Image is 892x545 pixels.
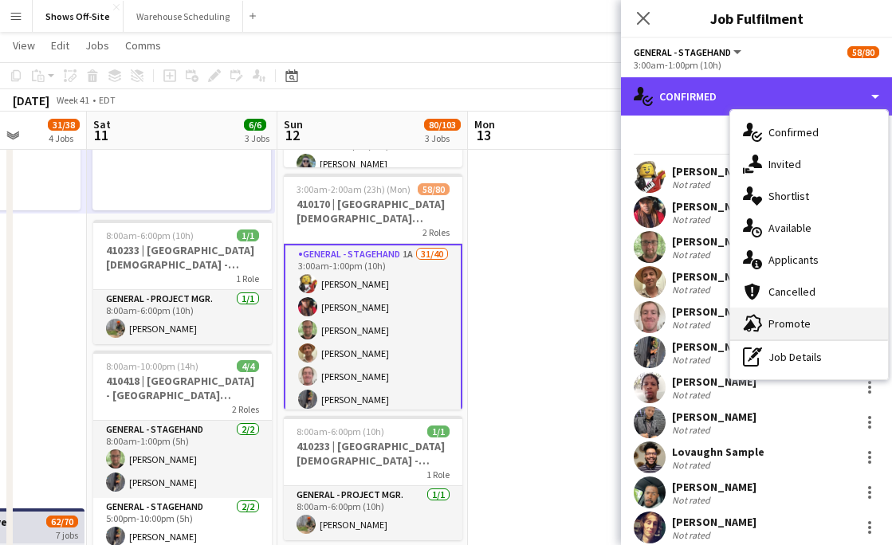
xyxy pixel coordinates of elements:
span: 58/80 [418,183,450,195]
span: 4/4 [237,360,259,372]
span: 2 Roles [422,226,450,238]
div: [PERSON_NAME] [672,339,756,354]
span: 8:00am-10:00pm (14h) [106,360,198,372]
div: Not rated [672,319,713,331]
div: [PERSON_NAME] [672,515,756,529]
span: 13 [472,126,495,144]
div: [PERSON_NAME] [672,410,756,424]
div: [DATE] [13,92,49,108]
span: Jobs [85,38,109,53]
button: General - Stagehand [634,46,744,58]
div: 3:00am-1:00pm (10h) [634,59,879,71]
span: 8:00am-6:00pm (10h) [106,229,194,241]
span: General - Stagehand [634,46,731,58]
app-job-card: 3:00am-2:00am (23h) (Mon)58/80410170 | [GEOGRAPHIC_DATA][DEMOGRAPHIC_DATA] ACCESS 20252 RolesGene... [284,174,462,410]
span: Comms [125,38,161,53]
span: 11 [91,126,111,144]
div: Lovaughn Sample [672,445,764,459]
div: [PERSON_NAME] [672,234,756,249]
span: 1/1 [237,229,259,241]
app-card-role: General - Project Mgr.1/18:00am-6:00pm (10h)[PERSON_NAME] [284,486,462,540]
a: Edit [45,35,76,56]
span: Mon [474,117,495,131]
app-job-card: 8:00am-6:00pm (10h)1/1410233 | [GEOGRAPHIC_DATA][DEMOGRAPHIC_DATA] - Frequency Camp FFA 20251 Rol... [284,416,462,540]
span: Cancelled [768,284,815,299]
div: [PERSON_NAME] [672,480,756,494]
div: [PERSON_NAME] [672,269,756,284]
h3: 410233 | [GEOGRAPHIC_DATA][DEMOGRAPHIC_DATA] - Frequency Camp FFA 2025 [93,243,272,272]
div: Not rated [672,178,713,190]
app-card-role: General - Project Mgr.1/18:00am-6:00pm (10h)[PERSON_NAME] [93,290,272,344]
span: 58/80 [847,46,879,58]
a: View [6,35,41,56]
span: 6/6 [244,119,266,131]
h3: Job Fulfilment [621,8,892,29]
span: Invited [768,157,801,171]
button: Warehouse Scheduling [124,1,243,32]
span: Shortlist [768,189,809,203]
span: 1 Role [236,272,259,284]
div: Not rated [672,529,713,541]
span: Confirmed [768,125,819,139]
span: 8:00am-6:00pm (10h) [297,425,384,437]
div: 7 jobs [56,527,78,541]
h3: 410170 | [GEOGRAPHIC_DATA][DEMOGRAPHIC_DATA] ACCESS 2025 [284,197,462,225]
span: 31/38 [48,119,80,131]
app-card-role: General - Stagehand2/28:00am-1:00pm (5h)[PERSON_NAME][PERSON_NAME] [93,421,272,498]
div: EDT [99,94,116,106]
div: Not rated [672,284,713,296]
span: Available [768,221,811,235]
span: 1/1 [427,425,450,437]
span: 62/70 [46,516,78,527]
div: Not rated [672,214,713,225]
div: Not rated [672,249,713,261]
span: 3:00am-2:00am (23h) (Mon) [297,183,411,195]
span: Edit [51,38,69,53]
div: [PERSON_NAME] [672,374,756,389]
h3: 410418 | [GEOGRAPHIC_DATA] - [GEOGRAPHIC_DATA] Porchfest [93,374,272,402]
div: Not rated [672,459,713,471]
span: Sun [284,117,303,131]
div: 4 Jobs [49,132,79,144]
span: Week 41 [53,94,92,106]
span: 80/103 [424,119,461,131]
span: Sat [93,117,111,131]
app-card-role-placeholder: Driver - CDL [92,113,271,237]
div: 3 Jobs [245,132,269,144]
div: Not rated [672,354,713,366]
button: Shows Off-Site [33,1,124,32]
h3: 410233 | [GEOGRAPHIC_DATA][DEMOGRAPHIC_DATA] - Frequency Camp FFA 2025 [284,439,462,468]
div: Not rated [672,494,713,506]
div: [PERSON_NAME] [672,164,756,178]
div: Job Details [730,341,888,373]
a: Comms [119,35,167,56]
div: [PERSON_NAME] [672,304,756,319]
span: Promote [768,316,811,331]
span: 1 Role [426,469,450,480]
app-job-card: 8:00am-6:00pm (10h)1/1410233 | [GEOGRAPHIC_DATA][DEMOGRAPHIC_DATA] - Frequency Camp FFA 20251 Rol... [93,220,272,344]
a: Jobs [79,35,116,56]
div: [PERSON_NAME] [672,199,756,214]
span: View [13,38,35,53]
span: Applicants [768,253,819,267]
div: Not rated [672,424,713,436]
span: 2 Roles [232,403,259,415]
span: 12 [281,126,303,144]
div: 3 Jobs [425,132,460,144]
div: Not rated [672,389,713,401]
div: Confirmed [621,77,892,116]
